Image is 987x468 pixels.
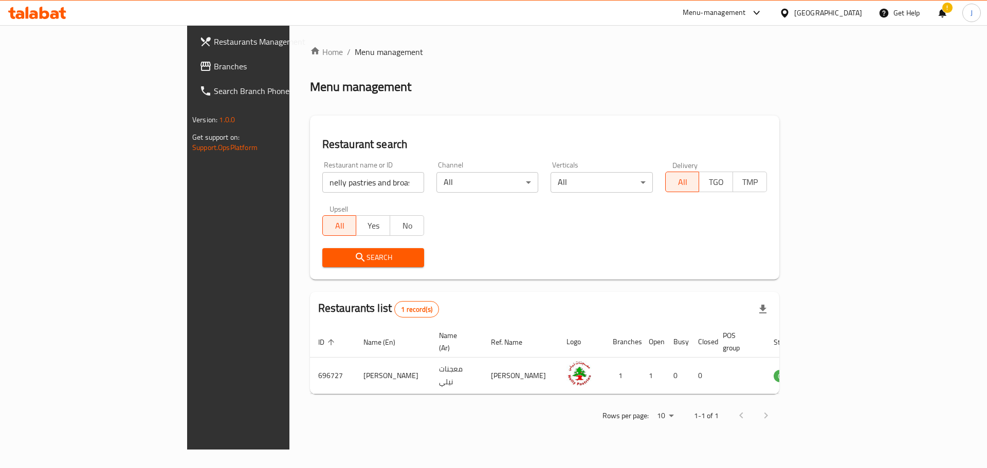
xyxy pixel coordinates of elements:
span: Yes [360,218,386,233]
table: enhanced table [310,326,855,394]
p: 1-1 of 1 [694,409,719,422]
a: Restaurants Management [191,29,352,54]
span: Menu management [355,46,423,58]
span: Ref. Name [491,336,536,348]
span: Name (Ar) [439,329,470,354]
label: Upsell [330,205,349,212]
th: Open [641,326,665,358]
div: Total records count [394,301,439,317]
span: ID [318,336,338,348]
span: Restaurants Management [214,35,344,48]
span: All [670,175,696,190]
label: Delivery [672,161,698,169]
td: [PERSON_NAME] [355,358,431,394]
span: 1.0.0 [219,113,235,126]
th: Branches [605,326,641,358]
span: TGO [703,175,729,190]
button: All [322,215,357,236]
a: Search Branch Phone [191,79,352,103]
p: Rows per page: [602,409,649,422]
span: Name (En) [363,336,409,348]
h2: Menu management [310,79,411,95]
td: [PERSON_NAME] [483,358,558,394]
button: Search [322,248,424,267]
a: Branches [191,54,352,79]
span: Search Branch Phone [214,85,344,97]
span: Version: [192,113,217,126]
div: Rows per page: [653,408,678,424]
span: No [394,218,420,233]
div: All [551,172,652,193]
span: Get support on: [192,130,240,144]
img: NELLY PASTRIES [566,361,592,386]
td: 1 [605,358,641,394]
div: All [436,172,538,193]
span: 1 record(s) [395,305,438,314]
th: Closed [690,326,715,358]
span: POS group [723,329,753,354]
span: Branches [214,60,344,72]
h2: Restaurant search [322,137,767,152]
span: J [971,7,973,18]
div: Export file [751,297,775,322]
input: Search for restaurant name or ID.. [322,172,424,193]
h2: Restaurants list [318,301,439,317]
td: 1 [641,358,665,394]
a: Support.OpsPlatform [192,141,258,154]
div: [GEOGRAPHIC_DATA] [794,7,862,18]
span: OPEN [774,370,799,382]
button: Yes [356,215,390,236]
td: معجنات نيلي [431,358,483,394]
nav: breadcrumb [310,46,779,58]
div: OPEN [774,370,799,382]
span: TMP [737,175,763,190]
div: Menu-management [683,7,746,19]
span: All [327,218,353,233]
span: Search [331,251,416,264]
button: No [390,215,424,236]
span: Status [774,336,807,348]
th: Busy [665,326,690,358]
button: TGO [699,172,733,192]
button: All [665,172,700,192]
td: 0 [665,358,690,394]
button: TMP [733,172,767,192]
th: Logo [558,326,605,358]
td: 0 [690,358,715,394]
